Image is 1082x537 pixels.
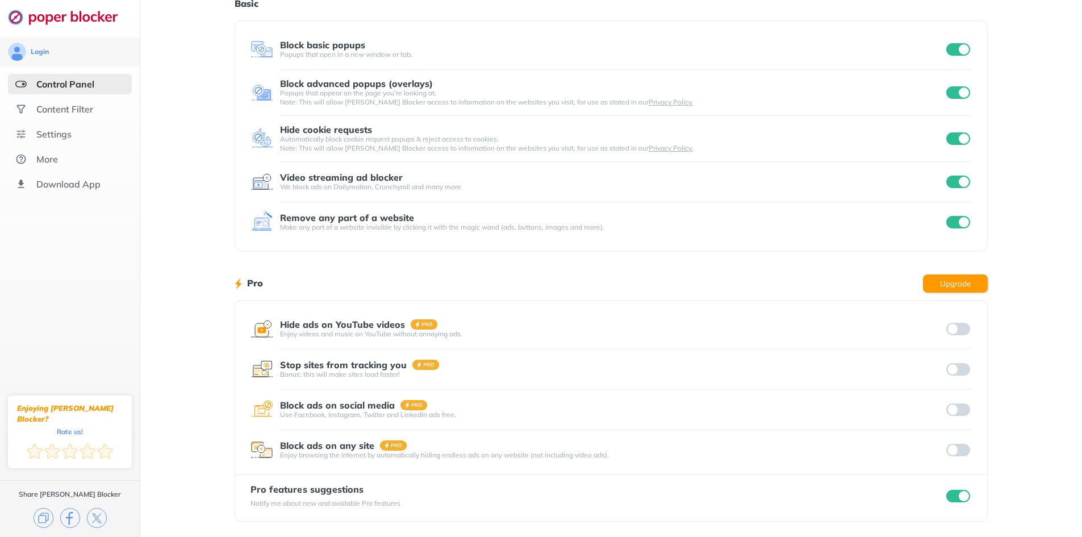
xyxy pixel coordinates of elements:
img: feature icon [250,318,273,340]
div: Bonus: this will make sites load faster! [280,370,945,379]
img: feature icon [250,211,273,234]
div: Make any part of a website invisible by clicking it with the magic wand (ads, buttons, images and... [280,223,945,232]
img: pro-badge.svg [400,400,428,410]
div: Block basic popups [280,40,365,50]
img: download-app.svg [15,178,27,190]
img: about.svg [15,153,27,165]
div: Block advanced popups (overlays) [280,78,433,89]
img: feature icon [250,439,273,461]
a: Privacy Policy. [649,144,693,152]
div: Use Facebook, Instagram, Twitter and LinkedIn ads free. [280,410,945,419]
div: Automatically block cookie request popups & reject access to cookies. Note: This will allow [PERS... [280,135,945,153]
button: Upgrade [923,274,988,293]
img: pro-badge.svg [411,319,438,330]
div: Pro features suggestions [250,484,400,494]
div: Hide cookie requests [280,124,372,135]
img: feature icon [250,38,273,61]
div: Enjoy videos and music on YouTube without annoying ads. [280,330,945,339]
img: feature icon [250,81,273,104]
img: feature icon [250,170,273,193]
div: More [36,153,58,165]
div: Download App [36,178,101,190]
img: logo-webpage.svg [8,9,130,25]
img: feature icon [250,358,273,381]
div: Video streaming ad blocker [280,172,403,182]
img: facebook.svg [60,508,80,528]
a: Privacy Policy. [649,98,693,106]
div: We block ads on Dailymotion, Crunchyroll and many more [280,182,945,192]
img: copy.svg [34,508,53,528]
div: Popups that appear on the page you’re looking at. Note: This will allow [PERSON_NAME] Blocker acc... [280,89,945,107]
div: Enjoying [PERSON_NAME] Blocker? [17,403,123,424]
img: lighting bolt [235,277,242,290]
div: Notify me about new and available Pro features [250,499,400,508]
div: Settings [36,128,72,140]
div: Content Filter [36,103,93,115]
div: Block ads on social media [280,400,395,410]
div: Hide ads on YouTube videos [280,319,405,330]
div: Popups that open in a new window or tab. [280,50,945,59]
img: pro-badge.svg [412,360,440,370]
img: x.svg [87,508,107,528]
div: Rate us! [57,429,83,434]
img: pro-badge.svg [380,440,407,451]
div: Control Panel [36,78,94,90]
div: Enjoy browsing the internet by automatically hiding endless ads on any website (not including vid... [280,451,945,460]
div: Block ads on any site [280,440,374,451]
img: features-selected.svg [15,78,27,90]
div: Stop sites from tracking you [280,360,407,370]
img: settings.svg [15,128,27,140]
div: Remove any part of a website [280,213,414,223]
img: avatar.svg [8,43,26,61]
div: Login [31,47,49,56]
img: social.svg [15,103,27,115]
img: feature icon [250,398,273,421]
div: Share [PERSON_NAME] Blocker [19,490,121,499]
h1: Pro [247,276,263,290]
img: feature icon [250,127,273,150]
